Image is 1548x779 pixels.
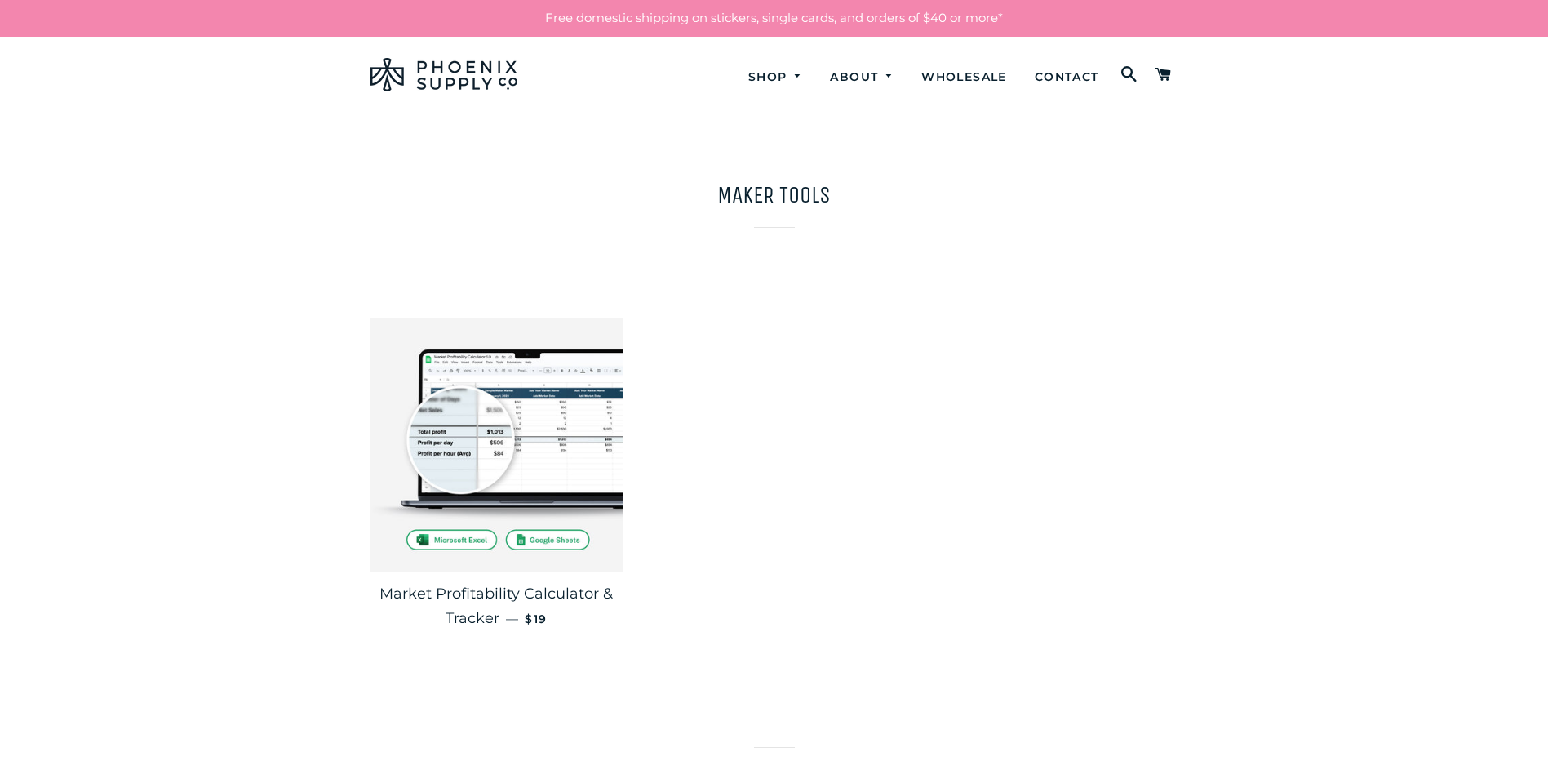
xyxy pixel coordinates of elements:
[525,612,547,626] span: $19
[370,572,623,641] a: Market Profitability Calculator & Tracker — $19
[1022,56,1111,99] a: Contact
[909,56,1019,99] a: Wholesale
[736,56,815,99] a: Shop
[506,611,518,626] span: —
[818,56,906,99] a: About
[370,58,517,91] img: Phoenix Supply Co.
[379,585,613,627] span: Market Profitability Calculator & Tracker
[370,318,623,572] img: Market Profitability Calculator & Tracker
[370,179,1178,211] h1: Maker Tools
